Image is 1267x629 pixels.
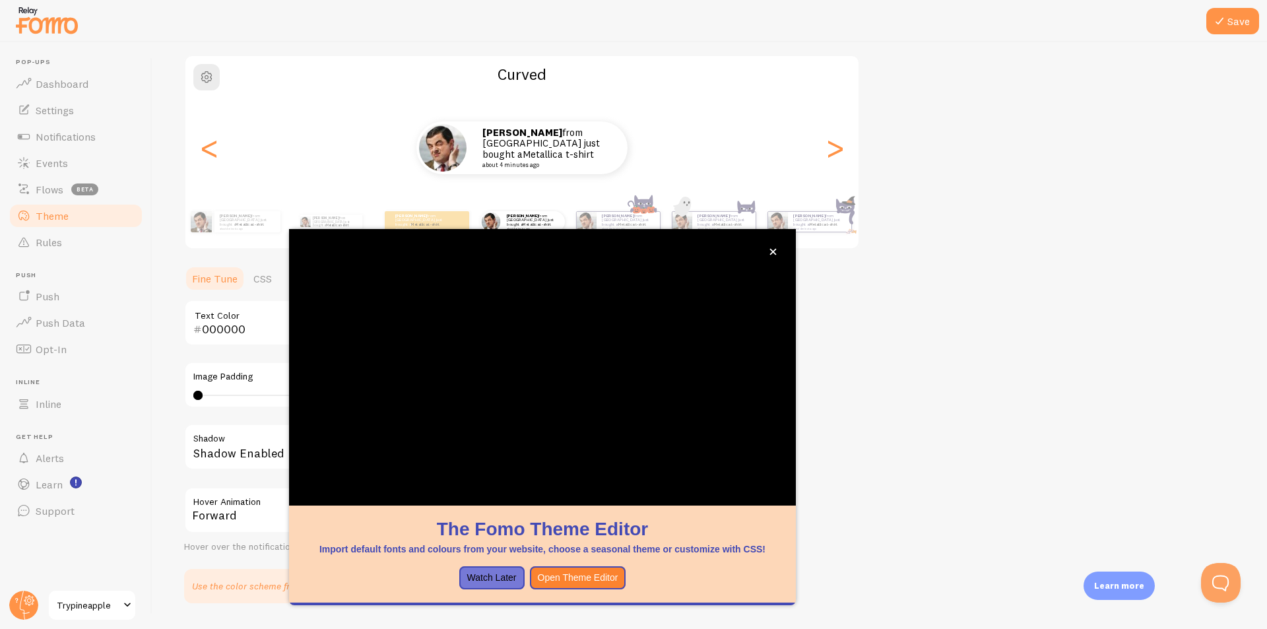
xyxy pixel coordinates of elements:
[481,212,500,231] img: Fomo
[8,71,144,97] a: Dashboard
[459,566,525,590] button: Watch Later
[220,213,275,230] p: from [GEOGRAPHIC_DATA] just bought a
[50,78,118,86] div: Domain Overview
[16,378,144,387] span: Inline
[793,213,846,230] p: from [GEOGRAPHIC_DATA] just bought a
[313,215,357,229] p: from [GEOGRAPHIC_DATA] just bought a
[8,445,144,471] a: Alerts
[8,310,144,336] a: Push Data
[1094,579,1144,592] p: Learn more
[146,78,222,86] div: Keywords by Traffic
[411,222,439,227] a: Metallica t-shirt
[191,211,212,232] img: Fomo
[184,424,580,472] div: Shadow Enabled
[507,227,558,230] small: about 4 minutes ago
[8,336,144,362] a: Opt-In
[14,3,80,37] img: fomo-relay-logo-orange.svg
[21,21,32,32] img: logo_orange.svg
[1201,563,1241,603] iframe: Help Scout Beacon - Open
[36,504,75,517] span: Support
[8,283,144,310] a: Push
[48,589,137,621] a: Trypineapple
[8,123,144,150] a: Notifications
[36,290,59,303] span: Push
[36,236,62,249] span: Rules
[507,213,560,230] p: from [GEOGRAPHIC_DATA] just bought a
[201,100,217,195] div: Previous slide
[530,566,626,590] button: Open Theme Editor
[16,271,144,280] span: Push
[36,130,96,143] span: Notifications
[395,213,448,230] p: from [GEOGRAPHIC_DATA] just bought a
[507,213,538,218] strong: [PERSON_NAME]
[8,471,144,498] a: Learn
[698,213,750,230] p: from [GEOGRAPHIC_DATA] just bought a
[236,222,264,227] a: Metallica t-shirt
[36,478,63,491] span: Learn
[184,487,580,533] div: Forward
[220,213,251,218] strong: [PERSON_NAME]
[523,148,594,160] a: Metallica t-shirt
[305,516,780,542] h1: The Fomo Theme Editor
[602,213,655,230] p: from [GEOGRAPHIC_DATA] just bought a
[698,227,749,230] small: about 4 minutes ago
[827,100,843,195] div: Next slide
[766,245,780,259] button: close,
[482,162,610,168] small: about 4 minutes ago
[36,77,46,87] img: tab_domain_overview_orange.svg
[395,213,427,218] strong: [PERSON_NAME]
[8,176,144,203] a: Flows beta
[16,58,144,67] span: Pop-ups
[184,541,580,553] div: Hover over the notification for preview
[184,265,245,292] a: Fine Tune
[71,183,98,195] span: beta
[793,227,845,230] small: about 4 minutes ago
[36,77,88,90] span: Dashboard
[698,213,729,218] strong: [PERSON_NAME]
[482,126,562,139] strong: [PERSON_NAME]
[8,498,144,524] a: Support
[767,212,787,232] img: Fomo
[36,183,63,196] span: Flows
[193,371,571,383] label: Image Padding
[300,216,310,227] img: Fomo
[192,579,358,593] p: Use the color scheme from your website
[36,397,61,411] span: Inline
[8,229,144,255] a: Rules
[185,64,859,84] h2: Curved
[602,227,653,230] small: about 4 minutes ago
[1084,572,1155,600] div: Learn more
[37,21,65,32] div: v 4.0.25
[523,222,551,227] a: Metallica t-shirt
[602,213,633,218] strong: [PERSON_NAME]
[36,104,74,117] span: Settings
[419,124,467,172] img: Fomo
[245,265,280,292] a: CSS
[672,212,692,232] img: Fomo
[576,212,596,232] img: Fomo
[8,150,144,176] a: Events
[8,203,144,229] a: Theme
[36,451,64,465] span: Alerts
[713,222,742,227] a: Metallica t-shirt
[8,97,144,123] a: Settings
[326,223,348,227] a: Metallica t-shirt
[618,222,646,227] a: Metallica t-shirt
[36,316,85,329] span: Push Data
[16,433,144,442] span: Get Help
[289,229,796,605] div: The Fomo Theme EditorImport default fonts and colours from your website, choose a seasonal theme ...
[313,216,339,220] strong: [PERSON_NAME]
[21,34,32,45] img: website_grey.svg
[220,227,274,230] small: about 4 minutes ago
[34,34,145,45] div: Domain: [DOMAIN_NAME]
[36,156,68,170] span: Events
[793,213,825,218] strong: [PERSON_NAME]
[131,77,142,87] img: tab_keywords_by_traffic_grey.svg
[8,391,144,417] a: Inline
[57,597,119,613] span: Trypineapple
[482,127,614,168] p: from [GEOGRAPHIC_DATA] just bought a
[70,477,82,488] svg: <p>Watch New Feature Tutorials!</p>
[305,543,780,556] p: Import default fonts and colours from your website, choose a seasonal theme or customize with CSS!
[36,209,69,222] span: Theme
[395,227,447,230] small: about 4 minutes ago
